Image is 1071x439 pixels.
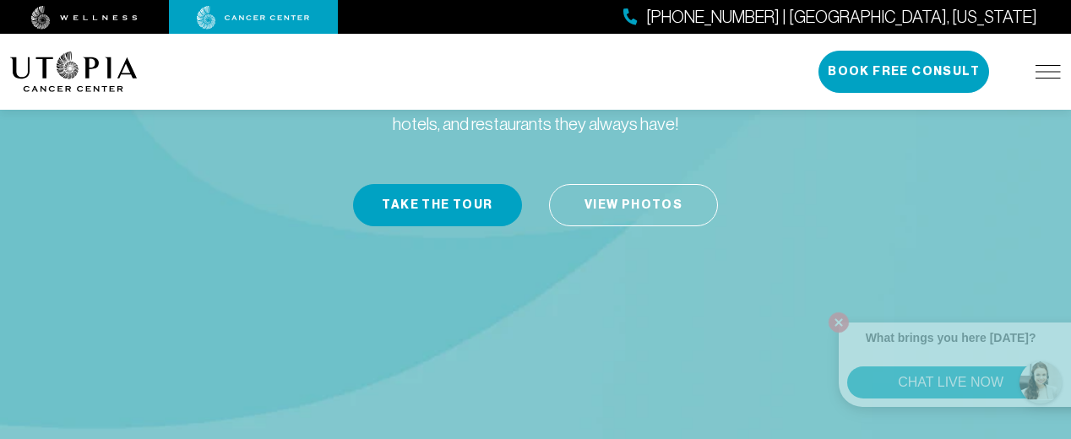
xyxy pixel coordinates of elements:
img: wellness [31,6,138,30]
a: [PHONE_NUMBER] | [GEOGRAPHIC_DATA], [US_STATE] [623,5,1037,30]
button: Take the Tour [353,184,522,226]
span: [PHONE_NUMBER] | [GEOGRAPHIC_DATA], [US_STATE] [646,5,1037,30]
img: icon-hamburger [1036,65,1061,79]
button: Book Free Consult [818,51,989,93]
a: View Photos [549,184,718,226]
img: cancer center [197,6,310,30]
img: logo [10,51,138,92]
